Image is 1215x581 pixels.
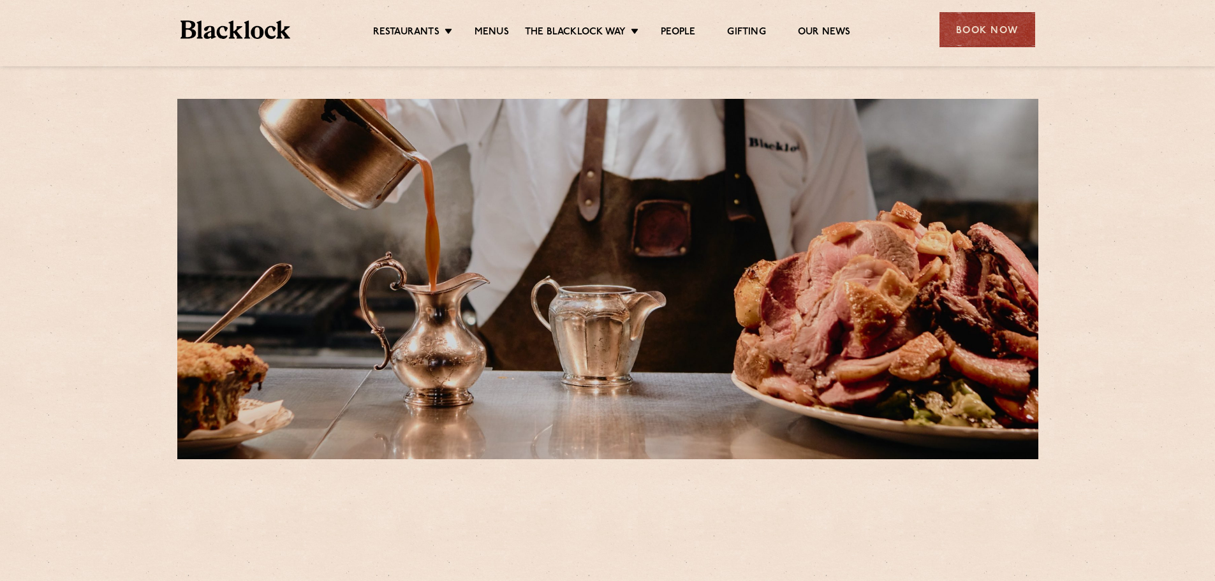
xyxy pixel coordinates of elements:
div: Book Now [939,12,1035,47]
a: Menus [475,26,509,40]
a: Restaurants [373,26,439,40]
a: The Blacklock Way [525,26,626,40]
img: BL_Textured_Logo-footer-cropped.svg [180,20,291,39]
a: Gifting [727,26,765,40]
a: Our News [798,26,851,40]
a: People [661,26,695,40]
